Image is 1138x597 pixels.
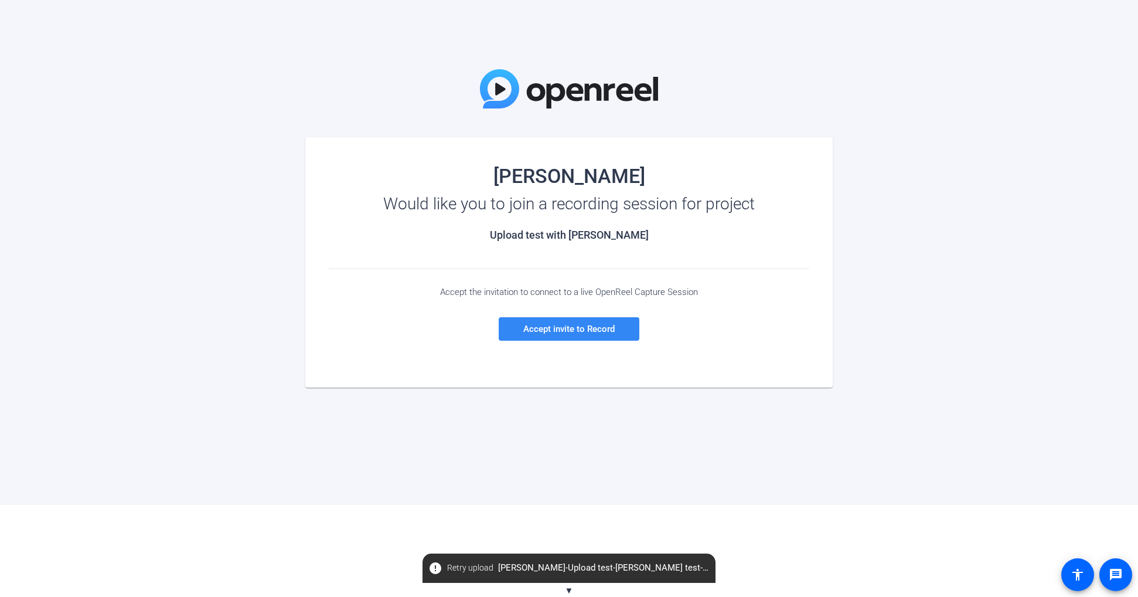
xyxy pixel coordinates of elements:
[329,195,809,213] div: Would like you to join a recording session for project
[480,69,658,108] img: OpenReel Logo
[447,562,493,574] span: Retry upload
[423,558,715,579] span: [PERSON_NAME]-Upload test-[PERSON_NAME] test-1759247032045-webcam
[499,317,639,341] a: Accept invite to Record
[329,167,809,185] div: [PERSON_NAME]
[1071,568,1085,582] mat-icon: accessibility
[329,229,809,242] h2: Upload test with [PERSON_NAME]
[523,324,615,334] span: Accept invite to Record
[428,561,442,575] mat-icon: error
[1109,568,1123,582] mat-icon: message
[329,287,809,297] div: Accept the invitation to connect to a live OpenReel Capture Session
[565,585,574,596] span: ▼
